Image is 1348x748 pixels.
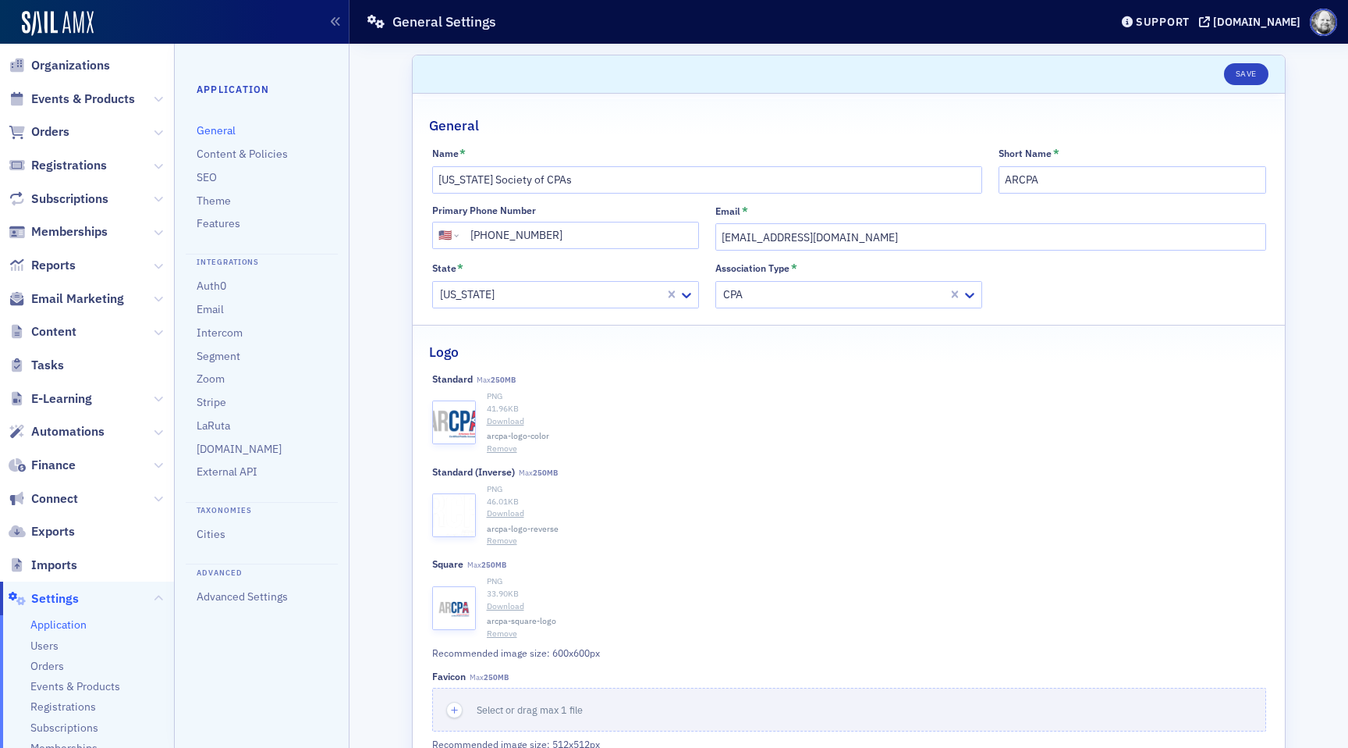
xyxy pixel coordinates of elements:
[432,373,473,385] div: Standard
[491,375,516,385] span: 250MB
[197,194,231,208] a: Theme
[487,575,1266,588] div: PNG
[30,659,64,674] a: Orders
[9,191,108,208] a: Subscriptions
[31,357,64,374] span: Tasks
[31,523,75,540] span: Exports
[791,262,797,276] abbr: This field is required
[487,628,517,640] button: Remove
[477,375,516,385] span: Max
[519,468,558,478] span: Max
[1224,63,1268,85] button: Save
[487,430,549,443] span: arcpa-logo-color
[30,639,59,654] a: Users
[429,342,459,362] h2: Logo
[9,490,78,508] a: Connect
[487,508,1266,520] a: Download
[31,57,110,74] span: Organizations
[31,390,92,408] span: E-Learning
[481,560,506,570] span: 250MB
[9,523,75,540] a: Exports
[9,557,77,574] a: Imports
[999,148,1052,159] div: Short Name
[197,349,240,363] a: Segment
[1310,9,1337,36] span: Profile
[31,557,77,574] span: Imports
[457,262,463,276] abbr: This field is required
[197,216,240,230] a: Features
[197,419,230,433] a: LaRuta
[197,395,226,409] a: Stripe
[30,618,87,632] span: Application
[432,558,463,570] div: Square
[9,323,76,340] a: Content
[30,721,98,736] a: Subscriptions
[197,589,288,604] a: Advanced Settings
[197,527,225,541] a: Cities
[715,205,740,217] div: Email
[31,290,124,308] span: Email Marketing
[432,205,536,216] div: Primary Phone Number
[470,672,509,682] span: Max
[30,700,96,714] a: Registrations
[1053,147,1059,161] abbr: This field is required
[31,423,105,440] span: Automations
[429,116,479,136] h2: General
[487,523,559,536] span: arcpa-logo-reverse
[186,502,338,517] h4: Taxonomies
[197,123,236,137] a: General
[1213,15,1300,29] div: [DOMAIN_NAME]
[31,457,76,474] span: Finance
[31,157,107,174] span: Registrations
[9,223,108,240] a: Memberships
[9,390,92,408] a: E-Learning
[31,590,79,607] span: Settings
[197,82,327,96] h4: Application
[31,123,69,141] span: Orders
[487,483,1266,496] div: PNG
[487,403,1266,415] div: 41.96 KB
[438,227,452,244] div: 🇺🇸
[467,560,506,570] span: Max
[30,679,120,694] span: Events & Products
[742,205,748,219] abbr: This field is required
[31,490,78,508] span: Connect
[31,91,135,108] span: Events & Products
[9,290,124,308] a: Email Marketing
[487,535,517,547] button: Remove
[197,279,226,293] a: Auth0
[186,254,338,269] h4: Integrations
[1136,15,1190,29] div: Support
[22,11,94,36] img: SailAMX
[487,615,556,628] span: arcpa-square-logo
[31,257,76,274] span: Reports
[487,443,517,455] button: Remove
[477,703,583,716] span: Select or drag max 1 file
[9,257,76,274] a: Reports
[484,672,509,682] span: 250MB
[9,457,76,474] a: Finance
[197,302,224,316] a: Email
[459,147,466,161] abbr: This field is required
[533,468,558,478] span: 250MB
[392,12,496,31] h1: General Settings
[432,262,456,274] div: State
[197,465,257,479] a: External API
[487,415,1266,428] a: Download
[9,423,105,440] a: Automations
[197,170,217,184] a: SEO
[487,600,1266,613] a: Download
[9,157,107,174] a: Registrations
[31,223,108,240] span: Memberships
[9,123,69,141] a: Orders
[432,148,459,159] div: Name
[9,57,110,74] a: Organizations
[197,372,225,386] a: Zoom
[31,191,108,208] span: Subscriptions
[9,357,64,374] a: Tasks
[432,646,956,660] div: Recommended image size: 600x600px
